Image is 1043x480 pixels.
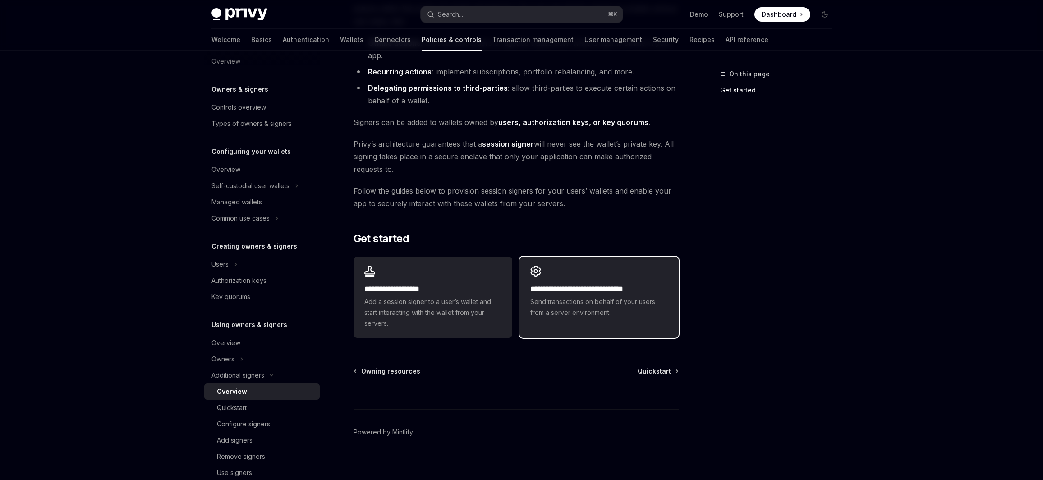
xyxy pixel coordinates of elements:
span: On this page [729,69,770,79]
a: Security [653,29,679,51]
div: Overview [211,337,240,348]
a: Demo [690,10,708,19]
span: Privy’s architecture guarantees that a will never see the wallet’s private key. All signing takes... [354,138,679,175]
div: Controls overview [211,102,266,113]
a: Welcome [211,29,240,51]
a: Powered by Mintlify [354,428,413,437]
h5: Configuring your wallets [211,146,291,157]
a: Overview [204,383,320,400]
a: Support [719,10,744,19]
a: Configure signers [204,416,320,432]
div: Configure signers [217,419,270,429]
span: Owning resources [361,367,420,376]
a: Basics [251,29,272,51]
a: Owning resources [354,367,420,376]
a: Connectors [374,29,411,51]
a: Key quorums [204,289,320,305]
a: Transaction management [492,29,574,51]
a: Remove signers [204,448,320,465]
span: Signers can be added to wallets owned by . [354,116,679,129]
button: Toggle dark mode [818,7,832,22]
a: API reference [726,29,768,51]
div: Search... [438,9,463,20]
div: Common use cases [211,213,270,224]
div: Use signers [217,467,252,478]
a: Types of owners & signers [204,115,320,132]
a: Authentication [283,29,329,51]
span: Follow the guides below to provision session signers for your users’ wallets and enable your app ... [354,185,679,210]
a: Controls overview [204,99,320,115]
div: Remove signers [217,451,265,462]
div: Add signers [217,435,253,446]
div: Managed wallets [211,197,262,208]
a: Dashboard [754,7,810,22]
span: Add a session signer to a user’s wallet and start interacting with the wallet from your servers. [364,296,501,329]
a: Get started [720,83,839,97]
div: Types of owners & signers [211,118,292,129]
a: Overview [204,162,320,178]
h5: Using owners & signers [211,319,287,330]
strong: session signer [482,139,534,148]
div: Quickstart [217,402,247,413]
div: Owners [211,354,234,365]
li: : implement subscriptions, portfolio rebalancing, and more. [354,65,679,78]
a: **** **** **** *****Add a session signer to a user’s wallet and start interacting with the wallet... [354,257,512,338]
div: Overview [217,386,247,397]
div: Users [211,259,229,270]
li: : allow third-parties to execute certain actions on behalf of a wallet. [354,82,679,107]
img: dark logo [211,8,267,21]
div: Authorization keys [211,275,266,286]
strong: Recurring actions [368,67,432,76]
span: ⌘ K [608,11,617,18]
div: Additional signers [211,370,264,381]
span: Send transactions on behalf of your users from a server environment. [530,296,667,318]
div: Key quorums [211,291,250,302]
a: Recipes [689,29,715,51]
a: users, authorization keys, or key quorums [498,118,648,127]
h5: Owners & signers [211,84,268,95]
a: Overview [204,335,320,351]
span: Dashboard [762,10,796,19]
div: Self-custodial user wallets [211,180,289,191]
span: Quickstart [638,367,671,376]
a: Policies & controls [422,29,482,51]
span: Get started [354,231,409,246]
a: User management [584,29,642,51]
a: Managed wallets [204,194,320,210]
h5: Creating owners & signers [211,241,297,252]
button: Search...⌘K [421,6,623,23]
a: Authorization keys [204,272,320,289]
div: Overview [211,164,240,175]
a: Wallets [340,29,363,51]
a: Quickstart [204,400,320,416]
strong: Delegating permissions to third-parties [368,83,508,92]
a: Add signers [204,432,320,448]
a: Quickstart [638,367,678,376]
